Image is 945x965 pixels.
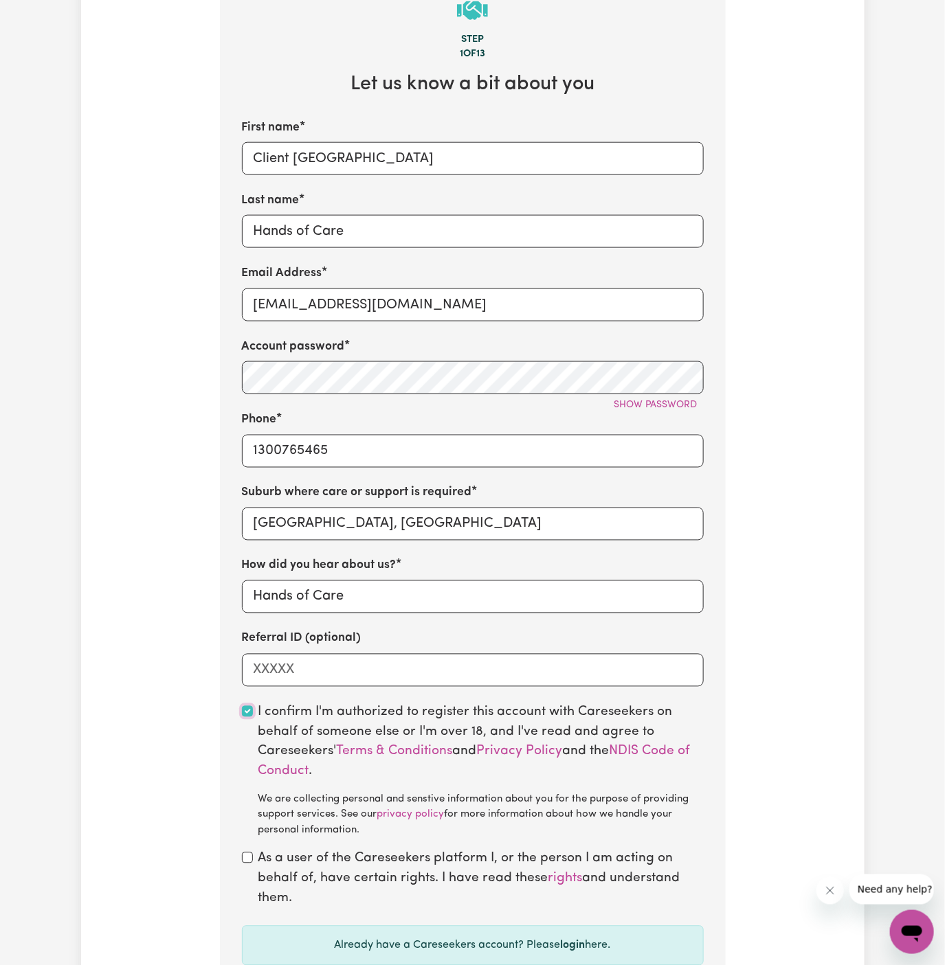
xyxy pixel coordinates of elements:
[548,872,583,885] a: rights
[242,215,704,248] input: e.g. Rigg
[242,630,362,648] label: Referral ID (optional)
[242,264,322,282] label: Email Address
[242,508,704,541] input: e.g. North Bondi, New South Wales
[377,810,445,820] a: privacy policy
[849,874,934,905] iframe: Message from company
[242,435,704,468] input: e.g. 0412 345 678
[608,394,704,416] button: Show password
[242,32,704,47] div: Step
[242,654,704,687] input: XXXXX
[242,47,704,62] div: 1 of 13
[242,580,704,613] input: e.g. Google, word of mouth etc.
[561,940,586,951] a: login
[242,411,277,429] label: Phone
[242,119,300,137] label: First name
[816,877,844,905] iframe: Close message
[242,192,300,209] label: Last name
[614,400,698,410] span: Show password
[890,910,934,954] iframe: Button to launch messaging window
[258,793,704,839] div: We are collecting personal and senstive information about you for the purpose of providing suppor...
[337,745,453,758] a: Terms & Conditions
[242,73,704,97] h2: Let us know a bit about you
[242,557,397,575] label: How did you hear about us?
[242,288,704,321] input: e.g. diana.rigg@yahoo.com.au
[242,142,704,175] input: e.g. Diana
[242,338,345,356] label: Account password
[258,703,704,839] label: I confirm I'm authorized to register this account with Careseekers on behalf of someone else or I...
[258,850,704,909] label: As a user of the Careseekers platform I, or the person I am acting on behalf of, have certain rig...
[242,484,472,502] label: Suburb where care or support is required
[477,745,563,758] a: Privacy Policy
